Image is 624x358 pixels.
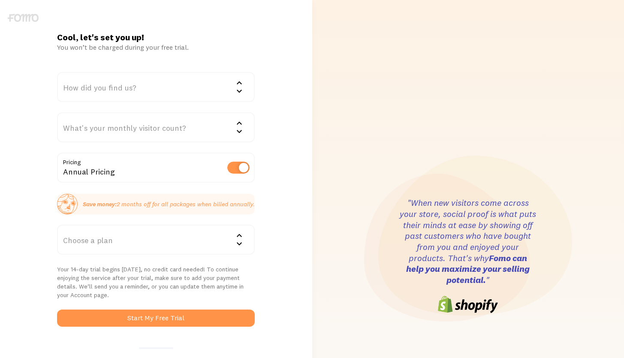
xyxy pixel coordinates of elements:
div: Choose a plan [57,225,255,255]
p: 2 months off for all packages when billed annually. [83,200,255,208]
button: Start My Free Trial [57,310,255,327]
h3: "When new visitors come across your store, social proof is what puts their minds at ease by showi... [399,197,537,286]
div: Annual Pricing [57,153,255,184]
div: How did you find us? [57,72,255,102]
div: You won’t be charged during your free trial. [57,43,255,51]
strong: Save money: [83,200,117,208]
div: What's your monthly visitor count? [57,112,255,142]
p: Your 14-day trial begins [DATE], no credit card needed! To continue enjoying the service after yo... [57,265,255,299]
img: shopify-logo-6cb0242e8808f3daf4ae861e06351a6977ea544d1a5c563fd64e3e69b7f1d4c4.png [438,296,498,313]
h1: Cool, let's set you up! [57,32,255,43]
img: fomo-logo-gray-b99e0e8ada9f9040e2984d0d95b3b12da0074ffd48d1e5cb62ac37fc77b0b268.svg [8,14,39,22]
